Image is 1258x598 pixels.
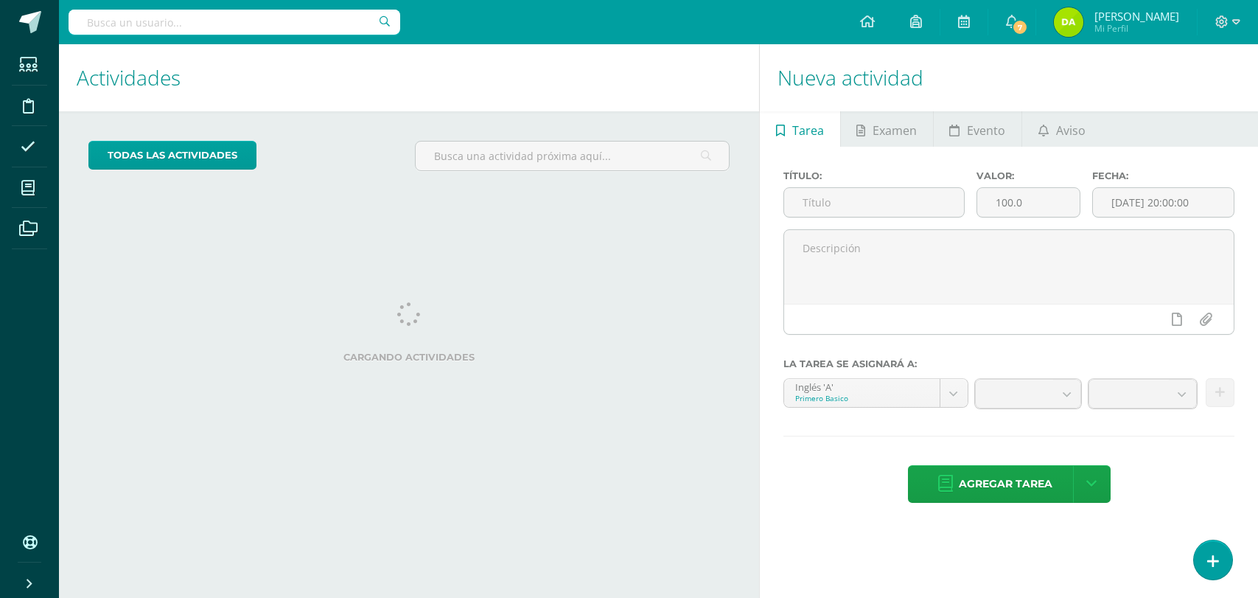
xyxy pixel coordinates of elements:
a: Aviso [1022,111,1101,147]
img: 786e783610561c3eb27341371ea08d67.png [1054,7,1083,37]
span: [PERSON_NAME] [1094,9,1179,24]
a: todas las Actividades [88,141,256,170]
a: Inglés 'A'Primero Basico [784,379,967,407]
input: Puntos máximos [977,188,1080,217]
span: Agregar tarea [959,466,1052,502]
div: Primero Basico [795,393,928,403]
input: Título [784,188,963,217]
input: Busca un usuario... [69,10,400,35]
span: Examen [873,113,917,148]
span: Mi Perfil [1094,22,1179,35]
label: Valor: [976,170,1080,181]
input: Fecha de entrega [1093,188,1234,217]
div: Inglés 'A' [795,379,928,393]
h1: Actividades [77,44,741,111]
label: La tarea se asignará a: [783,358,1234,369]
a: Examen [841,111,933,147]
span: Tarea [792,113,824,148]
a: Evento [934,111,1021,147]
label: Cargando actividades [88,352,730,363]
a: Tarea [760,111,839,147]
label: Fecha: [1092,170,1234,181]
span: Aviso [1056,113,1086,148]
span: 7 [1012,19,1028,35]
input: Busca una actividad próxima aquí... [416,142,729,170]
h1: Nueva actividad [777,44,1240,111]
label: Título: [783,170,964,181]
span: Evento [967,113,1005,148]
